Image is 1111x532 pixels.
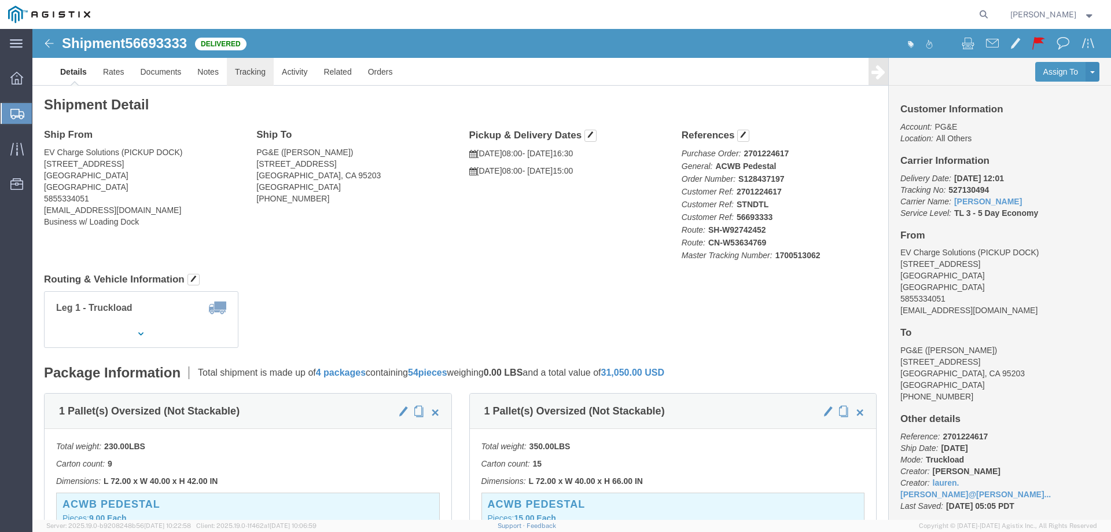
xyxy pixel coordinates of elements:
a: Support [498,522,527,529]
span: [DATE] 10:22:58 [144,522,191,529]
span: Lauren Smith [1010,8,1076,21]
a: Feedback [527,522,556,529]
span: Client: 2025.19.0-1f462a1 [196,522,317,529]
span: Server: 2025.19.0-b9208248b56 [46,522,191,529]
iframe: FS Legacy Container [32,29,1111,520]
span: [DATE] 10:06:59 [270,522,317,529]
img: logo [8,6,90,23]
button: [PERSON_NAME] [1010,8,1095,21]
span: Copyright © [DATE]-[DATE] Agistix Inc., All Rights Reserved [919,521,1097,531]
